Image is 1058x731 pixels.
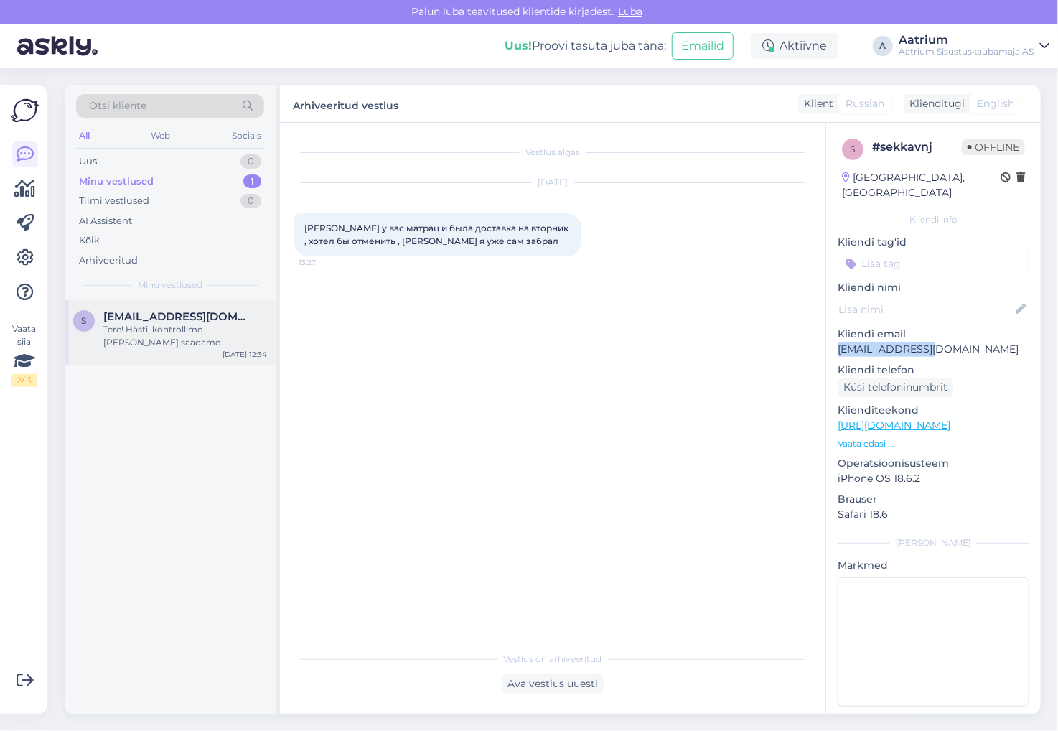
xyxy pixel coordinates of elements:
[240,194,261,208] div: 0
[79,233,100,248] div: Kõik
[79,154,97,169] div: Uus
[872,139,962,156] div: # sekkavnj
[240,154,261,169] div: 0
[505,37,666,55] div: Proovi tasuta juba täna:
[904,96,965,111] div: Klienditugi
[11,322,37,387] div: Vaata siia
[838,492,1029,507] p: Brauser
[293,94,398,113] label: Arhiveeritud vestlus
[243,174,261,189] div: 1
[294,146,811,159] div: Vestlus algas
[614,5,647,18] span: Luba
[502,674,604,694] div: Ava vestlus uuesti
[299,257,352,268] span: 13:27
[851,144,856,154] span: s
[79,214,132,228] div: AI Assistent
[899,34,1049,57] a: AatriumAatrium Sisustuskaubamaja AS
[82,315,87,326] span: s
[79,194,149,208] div: Tiimi vestlused
[838,507,1029,522] p: Safari 18.6
[838,437,1029,450] p: Vaata edasi ...
[838,363,1029,378] p: Kliendi telefon
[229,126,264,145] div: Socials
[838,378,953,397] div: Küsi telefoninumbrit
[223,349,267,360] div: [DATE] 12:34
[838,342,1029,357] p: [EMAIL_ADDRESS][DOMAIN_NAME]
[838,456,1029,471] p: Operatsioonisüsteem
[838,403,1029,418] p: Klienditeekond
[873,36,893,56] div: A
[838,253,1029,274] input: Lisa tag
[838,419,950,432] a: [URL][DOMAIN_NAME]
[977,96,1014,111] span: English
[798,96,833,111] div: Klient
[11,97,39,124] img: Askly Logo
[751,33,838,59] div: Aktiivne
[149,126,174,145] div: Web
[838,280,1029,295] p: Kliendi nimi
[838,536,1029,549] div: [PERSON_NAME]
[79,253,138,268] div: Arhiveeritud
[846,96,884,111] span: Russian
[838,471,1029,486] p: iPhone OS 18.6.2
[838,558,1029,573] p: Märkmed
[79,174,154,189] div: Minu vestlused
[11,374,37,387] div: 2 / 3
[842,170,1001,200] div: [GEOGRAPHIC_DATA], [GEOGRAPHIC_DATA]
[899,46,1034,57] div: Aatrium Sisustuskaubamaja AS
[504,653,602,666] span: Vestlus on arhiveeritud
[76,126,93,145] div: All
[672,32,734,60] button: Emailid
[838,213,1029,226] div: Kliendi info
[103,323,267,349] div: Tere! Hästi, kontrollime [PERSON_NAME] saadame väljastuslehe õigele e-mailile.
[89,98,146,113] span: Otsi kliente
[899,34,1034,46] div: Aatrium
[838,327,1029,342] p: Kliendi email
[294,176,811,189] div: [DATE]
[505,39,532,52] b: Uus!
[103,310,253,323] span: s6strasilm@gmail.com
[138,279,202,292] span: Minu vestlused
[962,139,1025,155] span: Offline
[838,235,1029,250] p: Kliendi tag'id
[838,302,1013,317] input: Lisa nimi
[304,223,571,246] span: [PERSON_NAME] у вас матрац и была доставка на вторник , хотел бы отменить , [PERSON_NAME] я уже с...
